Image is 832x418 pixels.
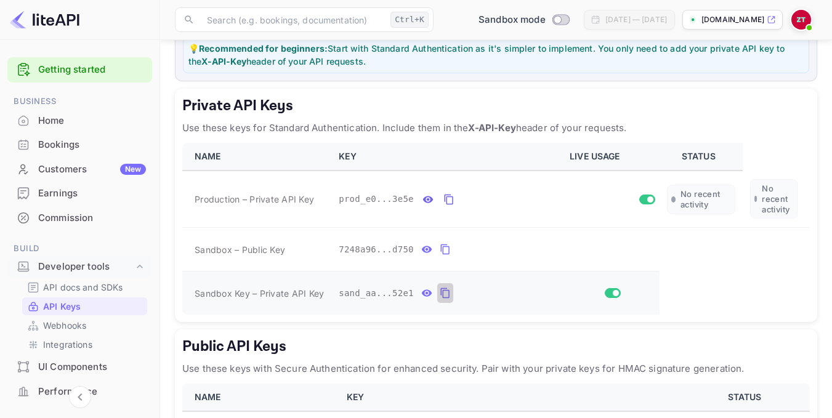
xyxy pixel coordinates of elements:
h5: Private API Keys [182,96,810,116]
div: Switch to Production mode [474,13,574,27]
div: Bookings [38,138,146,152]
a: Earnings [7,182,152,204]
span: Sandbox – Public Key [195,243,285,256]
a: Webhooks [27,319,142,332]
div: API docs and SDKs [22,278,147,296]
a: API docs and SDKs [27,281,142,294]
div: Customers [38,163,146,177]
span: Sandbox mode [479,13,546,27]
span: Production – Private API Key [195,193,314,206]
span: Build [7,242,152,255]
div: Home [7,109,152,133]
p: 💡 Start with Standard Authentication as it's simpler to implement. You only need to add your priv... [188,42,804,68]
div: Performance [7,380,152,404]
div: Ctrl+K [390,12,429,28]
span: 7248a96...d750 [339,243,414,256]
strong: X-API-Key [468,122,515,134]
p: Webhooks [43,319,86,332]
span: sand_aa...52e1 [339,287,414,300]
a: Performance [7,380,152,403]
div: Getting started [7,57,152,82]
th: NAME [182,143,331,171]
p: Integrations [43,338,92,351]
button: Collapse navigation [69,386,91,408]
span: Sandbox Key – Private API Key [195,288,324,299]
th: STATUS [684,384,810,411]
div: [DATE] — [DATE] [605,14,667,25]
div: Commission [38,211,146,225]
div: Webhooks [22,316,147,334]
div: Earnings [38,187,146,201]
span: No recent activity [762,183,793,214]
p: Use these keys for Standard Authentication. Include them in the header of your requests. [182,121,810,135]
input: Search (e.g. bookings, documentation) [200,7,386,32]
div: UI Components [38,360,146,374]
div: API Keys [22,297,147,315]
th: LIVE USAGE [562,143,660,171]
div: Performance [38,385,146,399]
p: [DOMAIN_NAME] [701,14,764,25]
span: prod_e0...3e5e [339,193,414,206]
a: Commission [7,206,152,229]
a: Bookings [7,133,152,156]
span: Business [7,95,152,108]
a: API Keys [27,300,142,313]
a: UI Components [7,355,152,378]
p: Use these keys with Secure Authentication for enhanced security. Pair with your private keys for ... [182,361,810,376]
img: Zafer Tepe [791,10,811,30]
th: KEY [331,143,562,171]
table: private api keys table [182,143,810,315]
div: New [120,164,146,175]
div: Bookings [7,133,152,157]
img: LiteAPI logo [10,10,79,30]
a: Getting started [38,63,146,77]
p: API docs and SDKs [43,281,123,294]
div: UI Components [7,355,152,379]
th: NAME [182,384,339,411]
a: Home [7,109,152,132]
div: Integrations [22,336,147,353]
a: CustomersNew [7,158,152,180]
span: No recent activity [681,189,731,210]
p: API Keys [43,300,81,313]
div: Earnings [7,182,152,206]
a: Integrations [27,338,142,351]
div: Home [38,114,146,128]
h5: Public API Keys [182,337,810,356]
th: KEY [339,384,684,411]
div: Commission [7,206,152,230]
div: Developer tools [7,256,152,278]
div: CustomersNew [7,158,152,182]
th: STATUS [660,143,743,171]
strong: X-API-Key [201,56,246,66]
div: Developer tools [38,260,134,274]
strong: Recommended for beginners: [199,43,328,54]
